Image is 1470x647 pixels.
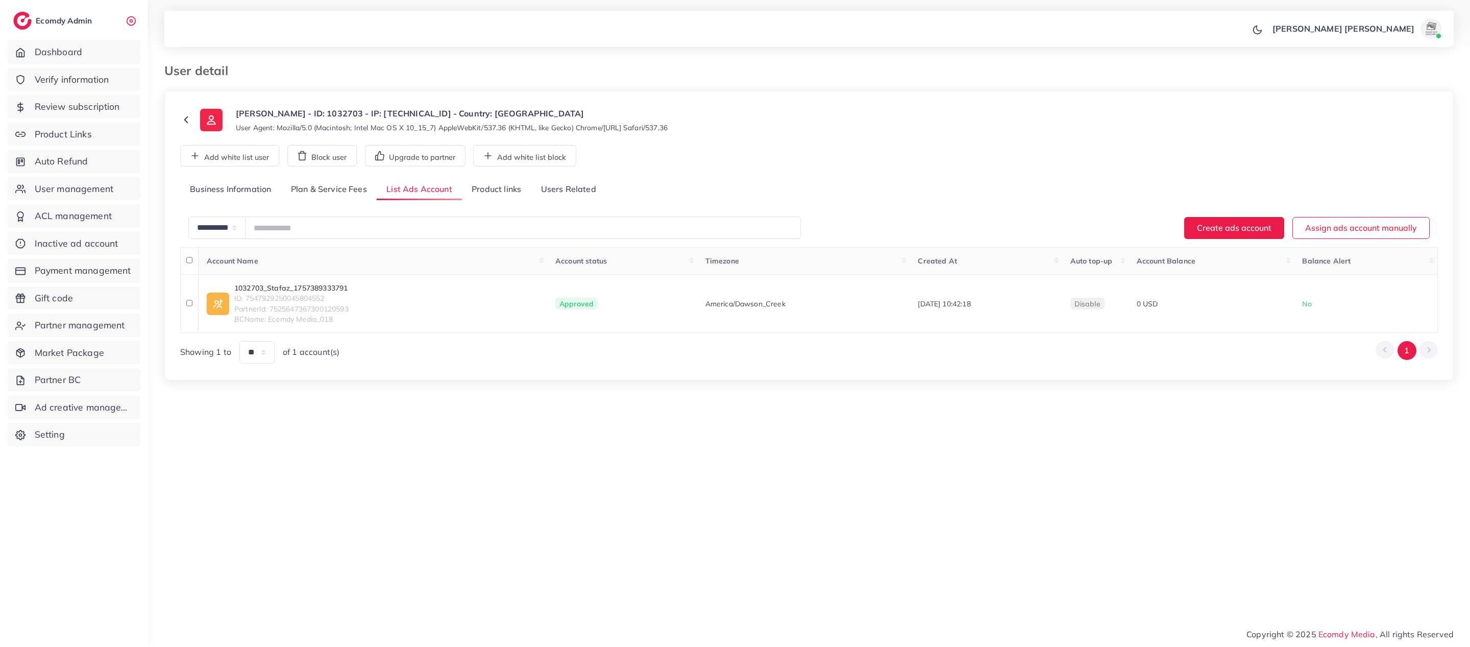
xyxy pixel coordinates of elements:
span: PartnerId: 7525647367300120593 [234,304,349,314]
span: Review subscription [35,100,120,113]
a: Ecomdy Media [1318,629,1376,639]
span: Market Package [35,346,104,360]
span: disable [1074,299,1100,308]
span: Partner management [35,319,125,332]
span: Approved [555,298,598,310]
a: Ad creative management [8,396,140,419]
span: America/Dawson_Creek [705,299,786,309]
a: Product links [462,179,531,201]
a: User management [8,177,140,201]
span: Product Links [35,128,92,141]
span: Showing 1 to [180,346,231,358]
span: Gift code [35,292,73,305]
a: Review subscription [8,95,140,118]
h2: Ecomdy Admin [36,16,94,26]
span: Account Name [207,256,258,266]
a: 1032703_Stafaz_1757389333791 [234,283,349,293]
button: Go to page 1 [1398,341,1416,360]
a: Business Information [180,179,281,201]
span: Partner BC [35,373,81,387]
a: Payment management [8,259,140,282]
a: Dashboard [8,40,140,64]
span: ACL management [35,209,112,223]
a: Market Package [8,341,140,365]
span: Created At [918,256,957,266]
button: Create ads account [1184,217,1284,239]
button: Add white list block [473,145,576,166]
a: Partner BC [8,368,140,392]
a: Inactive ad account [8,232,140,255]
small: User Agent: Mozilla/5.0 (Macintosh; Intel Mac OS X 10_15_7) AppleWebKit/537.36 (KHTML, like Gecko... [236,123,668,133]
a: [PERSON_NAME] [PERSON_NAME]avatar [1267,18,1445,39]
img: ic-ad-info.7fc67b75.svg [207,293,229,315]
a: Verify information [8,68,140,91]
span: ID: 7547929250045804552 [234,293,349,303]
a: List Ads Account [377,179,462,201]
span: Timezone [705,256,739,266]
p: [PERSON_NAME] [PERSON_NAME] [1272,22,1414,35]
span: Account status [555,256,607,266]
span: of 1 account(s) [283,346,339,358]
img: avatar [1421,18,1441,39]
span: Dashboard [35,45,82,59]
span: Inactive ad account [35,237,118,250]
span: Payment management [35,264,131,277]
a: Setting [8,423,140,446]
a: ACL management [8,204,140,228]
a: Users Related [531,179,605,201]
h3: User detail [164,63,236,78]
a: Partner management [8,314,140,337]
span: 0 USD [1137,299,1158,308]
span: , All rights Reserved [1376,628,1454,640]
span: Auto top-up [1070,256,1113,266]
span: Verify information [35,73,109,86]
a: Product Links [8,123,140,146]
img: ic-user-info.36bf1079.svg [200,109,223,131]
span: Account Balance [1137,256,1195,266]
span: Auto Refund [35,155,88,168]
a: logoEcomdy Admin [13,12,94,30]
button: Block user [287,145,357,166]
p: [PERSON_NAME] - ID: 1032703 - IP: [TECHNICAL_ID] - Country: [GEOGRAPHIC_DATA] [236,107,668,119]
span: Balance Alert [1302,256,1351,266]
ul: Pagination [1376,341,1438,360]
button: Assign ads account manually [1292,217,1430,239]
a: Gift code [8,286,140,310]
span: No [1302,299,1311,308]
span: Setting [35,428,65,441]
button: Upgrade to partner [365,145,465,166]
span: User management [35,182,113,196]
button: Add white list user [180,145,279,166]
span: Copyright © 2025 [1246,628,1454,640]
span: Ad creative management [35,401,133,414]
a: Auto Refund [8,150,140,173]
a: Plan & Service Fees [281,179,377,201]
span: [DATE] 10:42:18 [918,299,970,308]
span: BCName: Ecomdy Media_018 [234,314,349,324]
img: logo [13,12,32,30]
